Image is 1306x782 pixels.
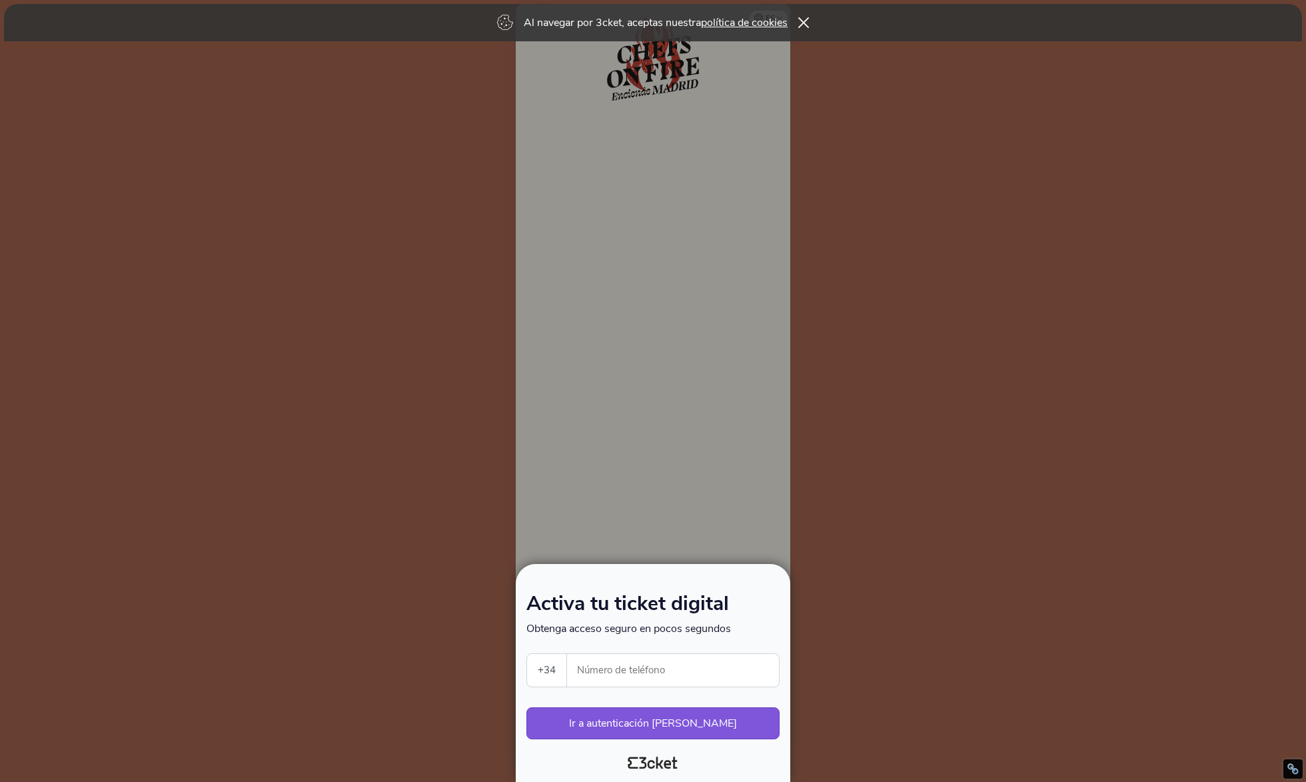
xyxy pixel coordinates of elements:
[526,595,780,621] h1: Activa tu ticket digital
[578,654,779,687] input: Número de teléfono
[526,707,780,739] button: Ir a autenticación [PERSON_NAME]
[1287,763,1299,775] div: Restore Info Box &#10;&#10;NoFollow Info:&#10; META-Robots NoFollow: &#09;true&#10; META-Robots N...
[701,15,788,30] a: política de cookies
[524,15,788,30] p: Al navegar por 3cket, aceptas nuestra
[567,654,780,687] label: Número de teléfono
[526,621,780,636] p: Obtenga acceso seguro en pocos segundos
